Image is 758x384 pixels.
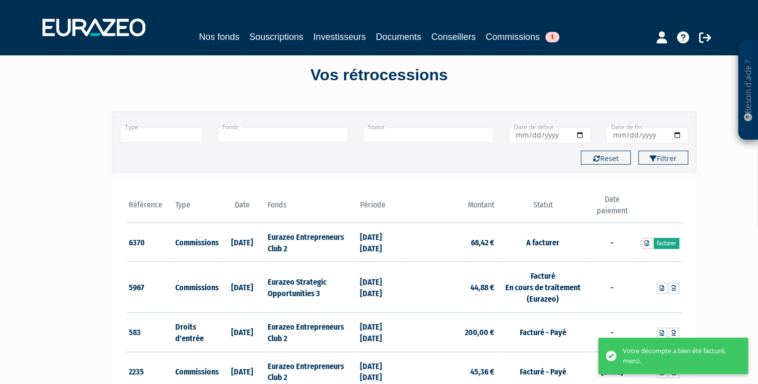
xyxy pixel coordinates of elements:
th: Période [358,194,404,222]
td: [DATE] [219,262,265,313]
td: 44,88 € [404,262,496,313]
div: Votre décompte a bien été facturé, merci. [623,346,733,366]
button: Reset [581,151,631,165]
div: Vos rétrocessions [94,64,664,87]
td: [DATE] [DATE] [358,222,404,262]
td: Eurazeo Strategic Opportunities 3 [265,262,358,313]
td: [DATE] [219,222,265,262]
td: 6370 [126,222,173,262]
td: Droits d'entrée [173,312,219,352]
th: Montant [404,194,496,222]
a: Commissions1 [486,30,559,45]
td: Eurazeo Entrepreneurs Club 2 [265,222,358,262]
td: Commissions [173,222,219,262]
td: - [589,222,636,262]
td: Facturé En cours de traitement (Eurazeo) [496,262,589,313]
a: Investisseurs [313,30,366,44]
td: Facturé - Payé [496,312,589,352]
td: A facturer [496,222,589,262]
td: [DATE] [219,312,265,352]
button: Filtrer [638,151,688,165]
th: Statut [496,194,589,222]
a: Documents [376,30,421,44]
td: 200,00 € [404,312,496,352]
img: 1732889491-logotype_eurazeo_blanc_rvb.png [42,18,145,36]
a: Conseillers [431,30,476,44]
th: Référence [126,194,173,222]
th: Date [219,194,265,222]
a: Souscriptions [249,30,303,44]
td: Eurazeo Entrepreneurs Club 2 [265,312,358,352]
td: [DATE] [DATE] [358,312,404,352]
a: Facturer [654,238,679,249]
td: - [589,262,636,313]
td: 583 [126,312,173,352]
td: 68,42 € [404,222,496,262]
a: Nos fonds [199,30,239,44]
td: - [589,312,636,352]
td: Commissions [173,262,219,313]
p: Besoin d'aide ? [743,45,754,135]
th: Date paiement [589,194,636,222]
td: 5967 [126,262,173,313]
th: Type [173,194,219,222]
span: 1 [545,32,559,42]
th: Fonds [265,194,358,222]
td: [DATE] [DATE] [358,262,404,313]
